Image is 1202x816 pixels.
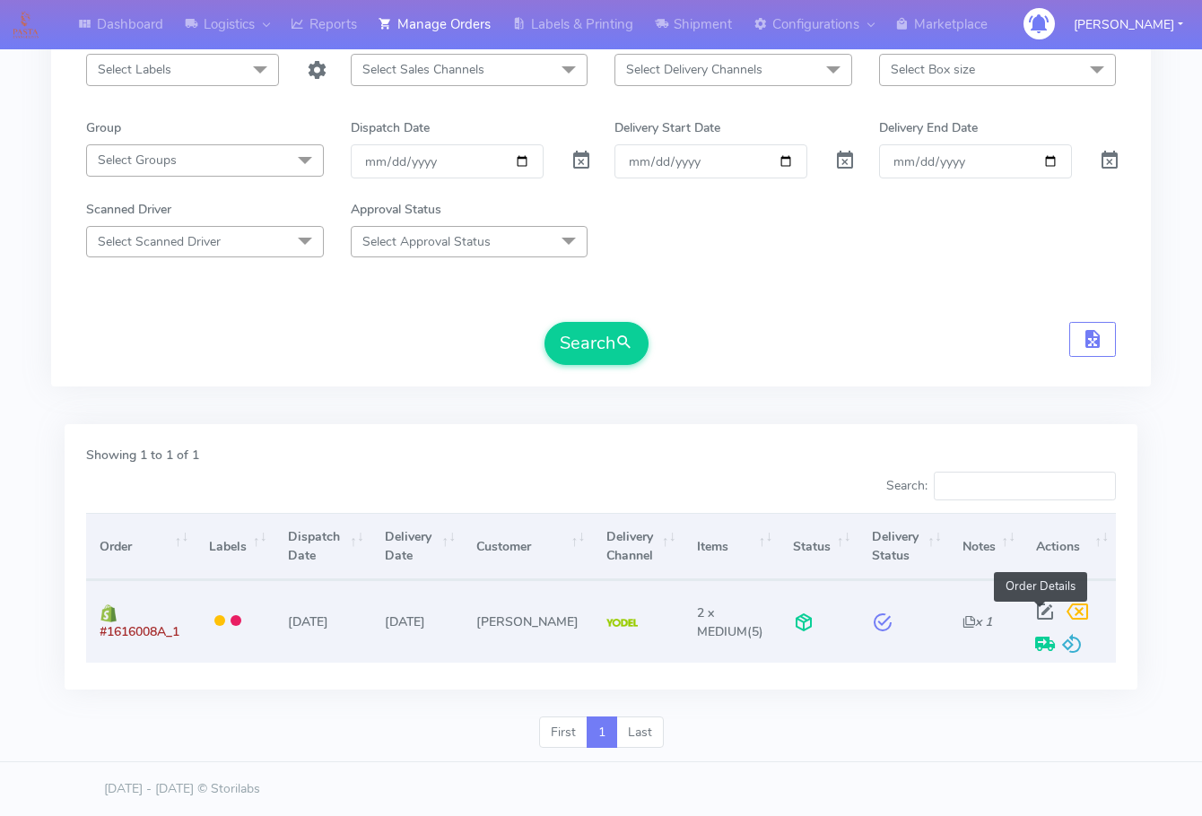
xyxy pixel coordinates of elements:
[962,613,992,630] i: x 1
[463,580,592,662] td: [PERSON_NAME]
[626,61,762,78] span: Select Delivery Channels
[858,513,948,580] th: Delivery Status: activate to sort column ascending
[196,513,274,580] th: Labels: activate to sort column ascending
[98,152,177,169] span: Select Groups
[879,118,978,137] label: Delivery End Date
[371,580,463,662] td: [DATE]
[274,580,370,662] td: [DATE]
[351,118,430,137] label: Dispatch Date
[463,513,592,580] th: Customer: activate to sort column ascending
[86,446,199,464] label: Showing 1 to 1 of 1
[1023,513,1116,580] th: Actions: activate to sort column ascending
[697,604,747,640] span: 2 x MEDIUM
[98,233,221,250] span: Select Scanned Driver
[100,604,118,622] img: shopify.png
[362,233,491,250] span: Select Approval Status
[86,118,121,137] label: Group
[780,513,858,580] th: Status: activate to sort column ascending
[362,61,484,78] span: Select Sales Channels
[1060,6,1197,43] button: [PERSON_NAME]
[606,619,638,628] img: Yodel
[886,472,1116,500] label: Search:
[98,61,171,78] span: Select Labels
[614,118,720,137] label: Delivery Start Date
[351,200,441,219] label: Approval Status
[100,623,179,640] span: #1616008A_1
[371,513,463,580] th: Delivery Date: activate to sort column ascending
[592,513,683,580] th: Delivery Channel: activate to sort column ascending
[274,513,370,580] th: Dispatch Date: activate to sort column ascending
[934,472,1116,500] input: Search:
[684,513,780,580] th: Items: activate to sort column ascending
[949,513,1023,580] th: Notes: activate to sort column ascending
[86,513,196,580] th: Order: activate to sort column ascending
[697,604,763,640] span: (5)
[86,200,171,219] label: Scanned Driver
[891,61,975,78] span: Select Box size
[587,716,617,749] a: 1
[544,322,649,365] button: Search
